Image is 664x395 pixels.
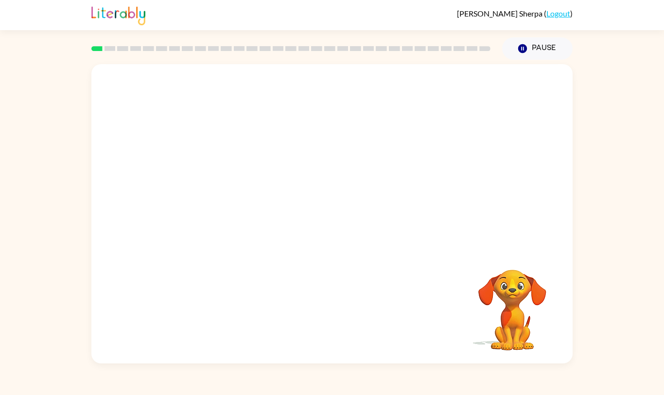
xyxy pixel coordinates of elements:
[457,9,573,18] div: ( )
[464,255,561,352] video: Your browser must support playing .mp4 files to use Literably. Please try using another browser.
[91,4,145,25] img: Literably
[546,9,570,18] a: Logout
[502,37,573,60] button: Pause
[457,9,544,18] span: [PERSON_NAME] Sherpa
